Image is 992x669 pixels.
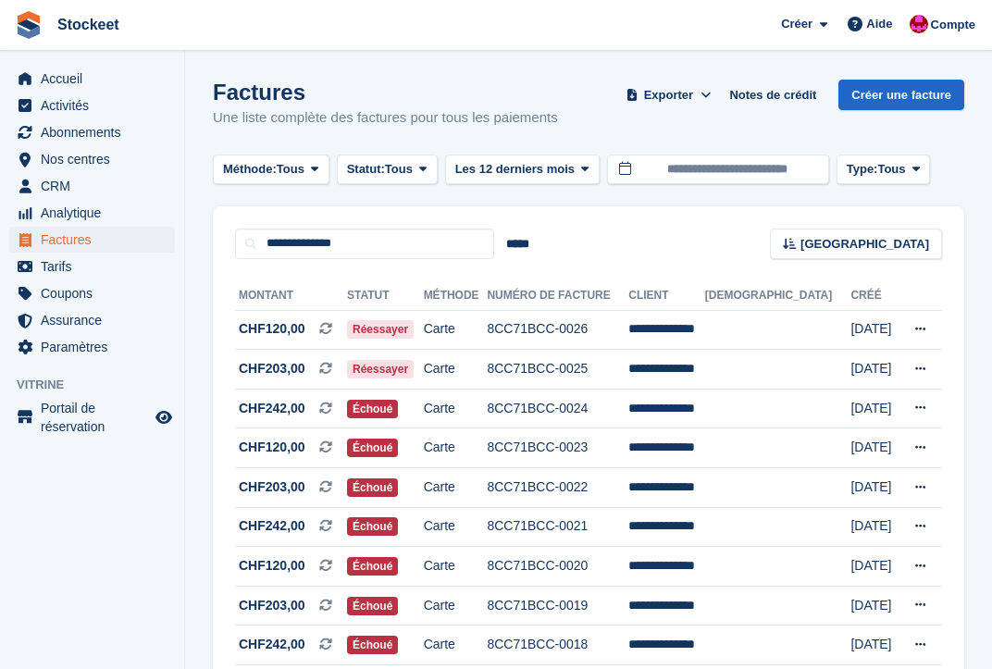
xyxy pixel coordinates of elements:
[347,400,398,418] span: Échoué
[850,626,898,665] td: [DATE]
[9,173,175,199] a: menu
[424,389,488,428] td: Carte
[424,468,488,508] td: Carte
[239,399,305,418] span: CHF242,00
[239,319,305,339] span: CHF120,00
[41,173,152,199] span: CRM
[800,235,929,254] span: [GEOGRAPHIC_DATA]
[910,15,928,33] img: Valentin BURDET
[223,160,277,179] span: Méthode:
[347,360,414,378] span: Réessayer
[337,155,438,185] button: Statut: Tous
[866,15,892,33] span: Aide
[213,155,329,185] button: Méthode: Tous
[850,468,898,508] td: [DATE]
[424,586,488,626] td: Carte
[50,9,127,40] a: Stockeet
[9,334,175,360] a: menu
[722,80,824,110] a: Notes de crédit
[487,281,628,311] th: Numéro de facture
[347,320,414,339] span: Réessayer
[9,280,175,306] a: menu
[850,389,898,428] td: [DATE]
[213,107,558,129] p: Une liste complète des factures pour tous les paiements
[850,507,898,547] td: [DATE]
[41,254,152,279] span: Tarifs
[41,334,152,360] span: Paramètres
[41,119,152,145] span: Abonnements
[850,586,898,626] td: [DATE]
[487,389,628,428] td: 8CC71BCC-0024
[487,428,628,468] td: 8CC71BCC-0023
[9,146,175,172] a: menu
[424,428,488,468] td: Carte
[9,200,175,226] a: menu
[424,507,488,547] td: Carte
[239,556,305,576] span: CHF120,00
[487,547,628,587] td: 8CC71BCC-0020
[239,516,305,536] span: CHF242,00
[347,160,385,179] span: Statut:
[239,635,305,654] span: CHF242,00
[41,399,152,436] span: Portail de réservation
[445,155,600,185] button: Les 12 derniers mois
[239,359,305,378] span: CHF203,00
[41,66,152,92] span: Accueil
[850,310,898,350] td: [DATE]
[850,281,898,311] th: Créé
[781,15,812,33] span: Créer
[628,281,705,311] th: Client
[9,66,175,92] a: menu
[347,439,398,457] span: Échoué
[455,160,575,179] span: Les 12 derniers mois
[424,310,488,350] td: Carte
[850,547,898,587] td: [DATE]
[487,468,628,508] td: 8CC71BCC-0022
[347,597,398,615] span: Échoué
[487,507,628,547] td: 8CC71BCC-0021
[9,307,175,333] a: menu
[487,626,628,665] td: 8CC71BCC-0018
[622,80,714,110] button: Exporter
[239,596,305,615] span: CHF203,00
[9,119,175,145] a: menu
[487,586,628,626] td: 8CC71BCC-0019
[9,93,175,118] a: menu
[277,160,304,179] span: Tous
[239,477,305,497] span: CHF203,00
[705,281,851,311] th: [DEMOGRAPHIC_DATA]
[41,227,152,253] span: Factures
[850,350,898,390] td: [DATE]
[17,376,184,394] span: Vitrine
[877,160,905,179] span: Tous
[644,86,693,105] span: Exporter
[487,310,628,350] td: 8CC71BCC-0026
[837,155,931,185] button: Type: Tous
[41,200,152,226] span: Analytique
[347,517,398,536] span: Échoué
[385,160,413,179] span: Tous
[838,80,964,110] a: Créer une facture
[847,160,878,179] span: Type:
[41,280,152,306] span: Coupons
[424,626,488,665] td: Carte
[9,254,175,279] a: menu
[9,227,175,253] a: menu
[347,281,424,311] th: Statut
[15,11,43,39] img: stora-icon-8386f47178a22dfd0bd8f6a31ec36ba5ce8667c1dd55bd0f319d3a0aa187defe.svg
[424,547,488,587] td: Carte
[41,93,152,118] span: Activités
[850,428,898,468] td: [DATE]
[9,399,175,436] a: menu
[235,281,347,311] th: Montant
[213,80,558,105] h1: Factures
[347,636,398,654] span: Échoué
[487,350,628,390] td: 8CC71BCC-0025
[347,478,398,497] span: Échoué
[931,16,975,34] span: Compte
[347,557,398,576] span: Échoué
[153,406,175,428] a: Boutique d'aperçu
[424,281,488,311] th: Méthode
[41,146,152,172] span: Nos centres
[239,438,305,457] span: CHF120,00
